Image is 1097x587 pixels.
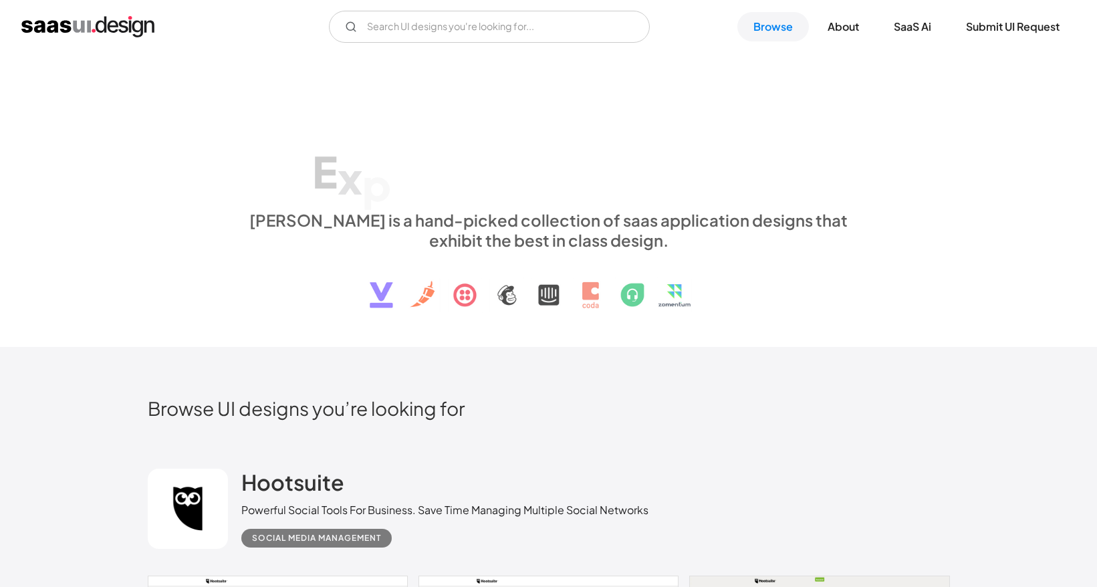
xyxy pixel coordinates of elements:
[346,250,751,320] img: text, icon, saas logo
[148,396,950,420] h2: Browse UI designs you’re looking for
[252,530,381,546] div: Social Media Management
[241,469,344,495] h2: Hootsuite
[21,16,154,37] a: home
[241,469,344,502] a: Hootsuite
[329,11,650,43] input: Search UI designs you're looking for...
[329,11,650,43] form: Email Form
[241,210,856,250] div: [PERSON_NAME] is a hand-picked collection of saas application designs that exhibit the best in cl...
[241,502,648,518] div: Powerful Social Tools For Business. Save Time Managing Multiple Social Networks
[878,12,947,41] a: SaaS Ai
[338,152,362,203] div: x
[950,12,1076,41] a: Submit UI Request
[362,158,391,210] div: p
[241,94,856,197] h1: Explore SaaS UI design patterns & interactions.
[737,12,809,41] a: Browse
[812,12,875,41] a: About
[312,146,338,197] div: E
